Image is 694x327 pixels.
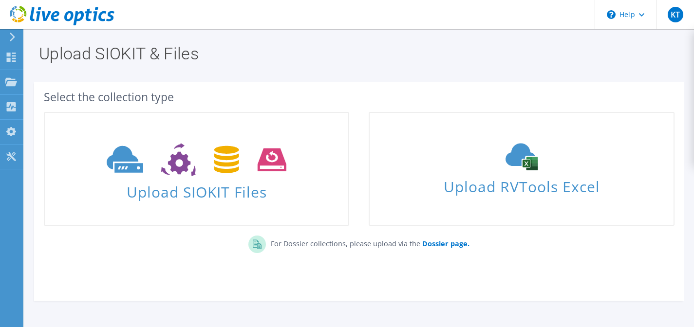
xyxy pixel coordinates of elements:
[422,239,469,248] b: Dossier page.
[39,45,675,62] h1: Upload SIOKIT & Files
[370,174,673,195] span: Upload RVTools Excel
[668,7,683,22] span: KT
[607,10,616,19] svg: \n
[44,91,675,102] div: Select the collection type
[266,236,469,249] p: For Dossier collections, please upload via the
[44,112,349,226] a: Upload SIOKIT Files
[420,239,469,248] a: Dossier page.
[45,179,348,200] span: Upload SIOKIT Files
[369,112,674,226] a: Upload RVTools Excel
